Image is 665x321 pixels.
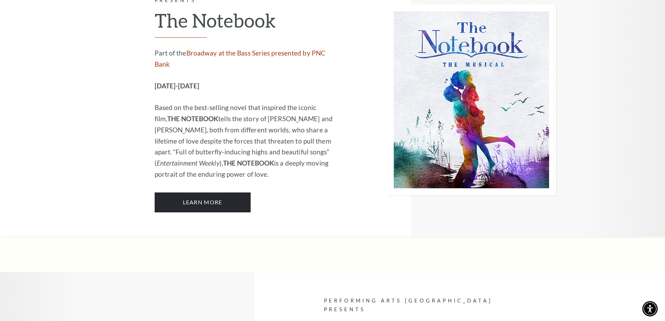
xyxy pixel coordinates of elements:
strong: [DATE]-[DATE] [155,82,199,90]
a: Broadway at the Bass Series presented by PNC Bank [155,49,326,68]
a: Learn More The Notebook [155,192,251,212]
strong: THE NOTEBOOK [167,115,218,123]
div: Accessibility Menu [642,301,658,316]
p: Performing Arts [GEOGRAPHIC_DATA] Presents [324,297,511,314]
p: Part of the [155,48,341,70]
p: Based on the best-selling novel that inspired the iconic film, tells the story of [PERSON_NAME] a... [155,102,341,180]
em: Entertainment Weekly [157,159,220,167]
strong: THE NOTEBOOK [223,159,274,167]
h2: The Notebook [155,9,341,38]
img: Performing Arts Fort Worth Presents [387,5,556,195]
